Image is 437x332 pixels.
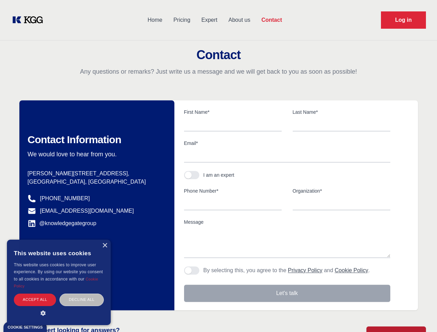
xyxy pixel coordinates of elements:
[288,267,322,273] a: Privacy Policy
[28,169,163,178] p: [PERSON_NAME][STREET_ADDRESS],
[196,11,223,29] a: Expert
[8,67,429,76] p: Any questions or remarks? Just write us a message and we will get back to you as soon as possible!
[402,299,437,332] iframe: Chat Widget
[184,285,390,302] button: Let's talk
[293,109,390,116] label: Last Name*
[203,266,370,275] p: By selecting this, you agree to the and .
[184,109,282,116] label: First Name*
[223,11,256,29] a: About us
[14,245,104,261] div: This website uses cookies
[381,11,426,29] a: Request Demo
[14,294,56,306] div: Accept all
[14,262,103,282] span: This website uses cookies to improve user experience. By using our website you consent to all coo...
[203,172,235,178] div: I am an expert
[184,140,390,147] label: Email*
[142,11,168,29] a: Home
[8,48,429,62] h2: Contact
[40,207,134,215] a: [EMAIL_ADDRESS][DOMAIN_NAME]
[60,294,104,306] div: Decline all
[28,150,163,158] p: We would love to hear from you.
[40,194,90,203] a: [PHONE_NUMBER]
[335,267,368,273] a: Cookie Policy
[28,178,163,186] p: [GEOGRAPHIC_DATA], [GEOGRAPHIC_DATA]
[168,11,196,29] a: Pricing
[293,187,390,194] label: Organization*
[28,219,97,228] a: @knowledgegategroup
[256,11,288,29] a: Contact
[14,277,98,288] a: Cookie Policy
[102,243,107,248] div: Close
[184,187,282,194] label: Phone Number*
[8,325,43,329] div: Cookie settings
[28,133,163,146] h2: Contact Information
[11,15,48,26] a: KOL Knowledge Platform: Talk to Key External Experts (KEE)
[184,219,390,225] label: Message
